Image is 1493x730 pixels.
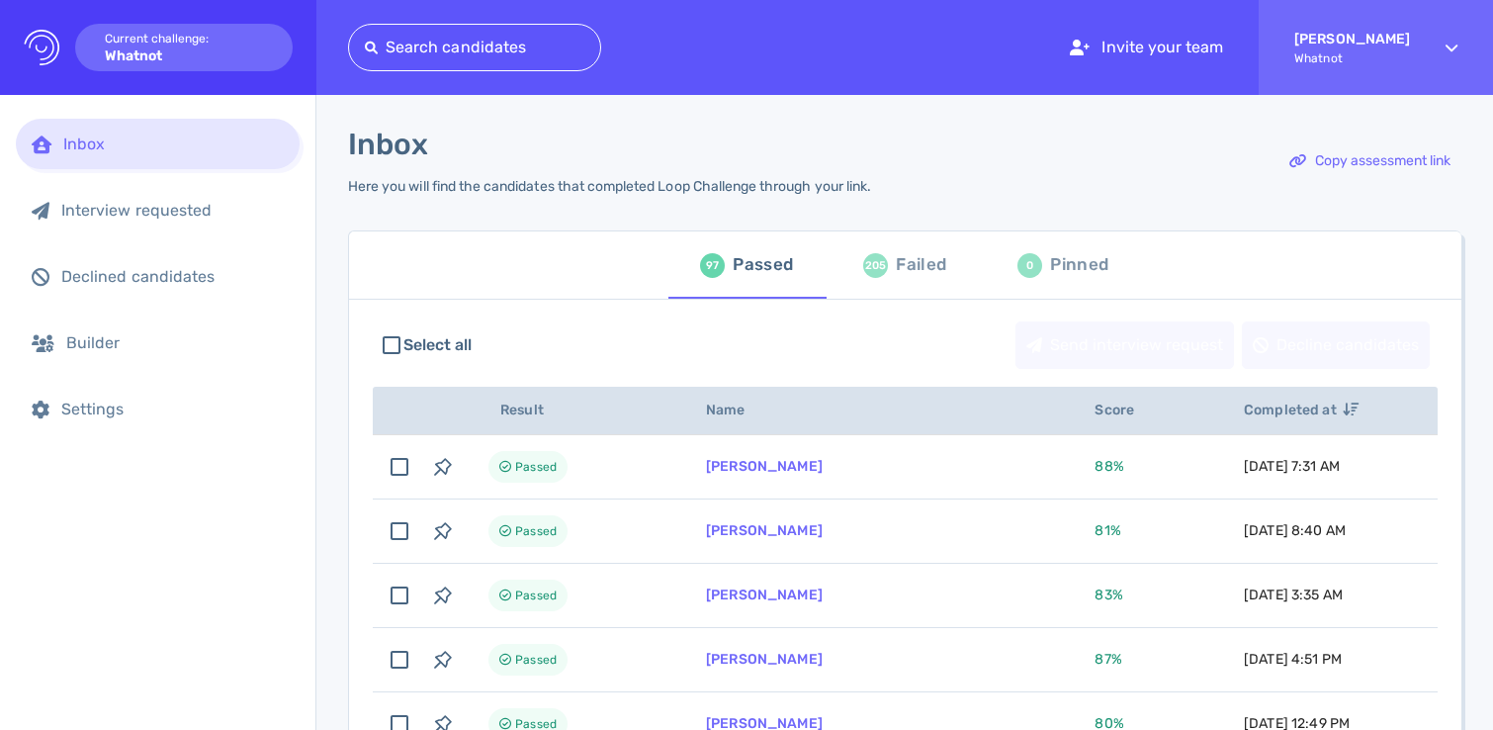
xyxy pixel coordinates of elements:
[1294,31,1410,47] strong: [PERSON_NAME]
[706,522,823,539] a: [PERSON_NAME]
[61,201,284,220] div: Interview requested
[63,135,284,153] div: Inbox
[1095,587,1122,603] span: 83 %
[1243,322,1429,368] div: Decline candidates
[706,402,767,418] span: Name
[1017,253,1042,278] div: 0
[1016,322,1233,368] div: Send interview request
[706,651,823,668] a: [PERSON_NAME]
[515,648,557,672] span: Passed
[896,250,946,280] div: Failed
[515,584,557,607] span: Passed
[61,400,284,418] div: Settings
[465,387,682,435] th: Result
[1279,138,1460,184] div: Copy assessment link
[403,333,473,357] span: Select all
[1244,402,1359,418] span: Completed at
[706,458,823,475] a: [PERSON_NAME]
[1015,321,1234,369] button: Send interview request
[1095,651,1121,668] span: 87 %
[1244,651,1342,668] span: [DATE] 4:51 PM
[66,333,284,352] div: Builder
[1050,250,1108,280] div: Pinned
[1095,522,1120,539] span: 81 %
[515,519,557,543] span: Passed
[1095,402,1156,418] span: Score
[348,127,428,162] h1: Inbox
[348,178,871,195] div: Here you will find the candidates that completed Loop Challenge through your link.
[1294,51,1410,65] span: Whatnot
[733,250,793,280] div: Passed
[706,587,823,603] a: [PERSON_NAME]
[61,267,284,286] div: Declined candidates
[1095,458,1123,475] span: 88 %
[515,455,557,479] span: Passed
[700,253,725,278] div: 97
[1244,458,1340,475] span: [DATE] 7:31 AM
[1244,587,1343,603] span: [DATE] 3:35 AM
[1244,522,1346,539] span: [DATE] 8:40 AM
[1242,321,1430,369] button: Decline candidates
[1278,137,1461,185] button: Copy assessment link
[863,253,888,278] div: 205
